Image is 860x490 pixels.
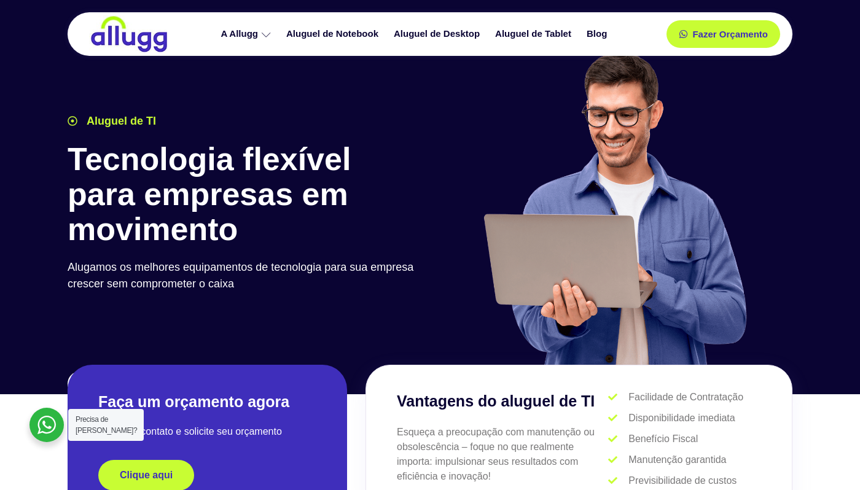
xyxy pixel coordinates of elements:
[76,415,137,435] span: Precisa de [PERSON_NAME]?
[397,425,608,484] p: Esqueça a preocupação com manutenção ou obsolescência – foque no que realmente importa: impulsion...
[98,424,316,439] p: Entre em contato e solicite seu orçamento
[89,15,169,53] img: locação de TI é Allugg
[68,259,424,292] p: Alugamos os melhores equipamentos de tecnologia para sua empresa crescer sem comprometer o caixa
[666,20,780,48] a: Fazer Orçamento
[625,390,743,405] span: Facilidade de Contratação
[692,29,768,39] span: Fazer Orçamento
[625,473,737,488] span: Previsibilidade de custos
[479,52,750,365] img: aluguel de ti para startups
[84,113,156,130] span: Aluguel de TI
[68,142,424,247] h1: Tecnologia flexível para empresas em movimento
[120,470,173,480] span: Clique aqui
[625,432,698,446] span: Benefício Fiscal
[98,392,316,412] h2: Faça um orçamento agora
[397,390,608,413] h3: Vantagens do aluguel de TI
[625,411,735,426] span: Disponibilidade imediata
[580,23,616,45] a: Blog
[388,23,489,45] a: Aluguel de Desktop
[280,23,388,45] a: Aluguel de Notebook
[625,453,726,467] span: Manutenção garantida
[214,23,280,45] a: A Allugg
[489,23,580,45] a: Aluguel de Tablet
